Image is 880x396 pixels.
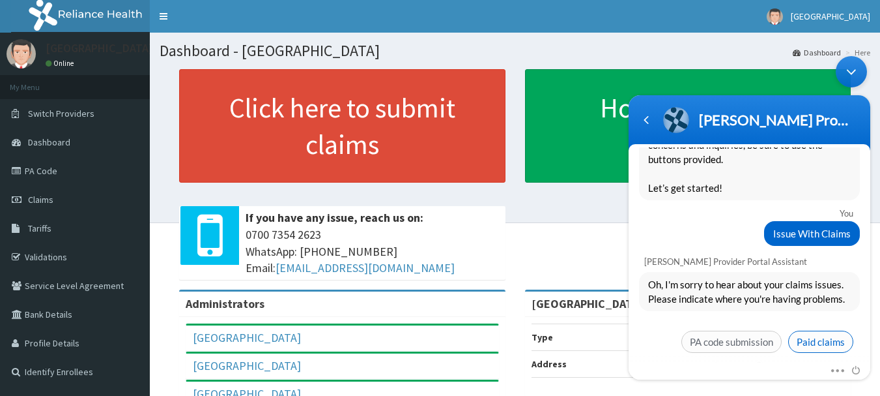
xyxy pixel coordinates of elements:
[767,8,783,25] img: User Image
[7,39,36,69] img: User Image
[160,42,870,59] h1: Dashboard - [GEOGRAPHIC_DATA]
[179,69,505,183] a: Click here to submit claims
[246,210,423,225] b: If you have any issue, reach us on:
[532,296,643,311] strong: [GEOGRAPHIC_DATA]
[46,59,77,68] a: Online
[532,331,553,343] b: Type
[532,358,567,370] b: Address
[193,358,301,373] a: [GEOGRAPHIC_DATA]
[186,296,264,311] b: Administrators
[28,222,51,234] span: Tariffs
[791,10,870,22] span: [GEOGRAPHIC_DATA]
[28,194,53,206] span: Claims
[246,226,499,277] span: 0700 7354 2623 WhatsApp: [PHONE_NUMBER] Email:
[622,50,877,386] iframe: SalesIQ Chatwindow
[28,136,70,148] span: Dashboard
[276,260,455,275] a: [EMAIL_ADDRESS][DOMAIN_NAME]
[842,47,870,58] li: Here
[46,42,153,54] p: [GEOGRAPHIC_DATA]
[193,330,301,345] a: [GEOGRAPHIC_DATA]
[28,108,94,119] span: Switch Providers
[525,69,851,183] a: How to Identify Enrollees
[793,47,841,58] a: Dashboard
